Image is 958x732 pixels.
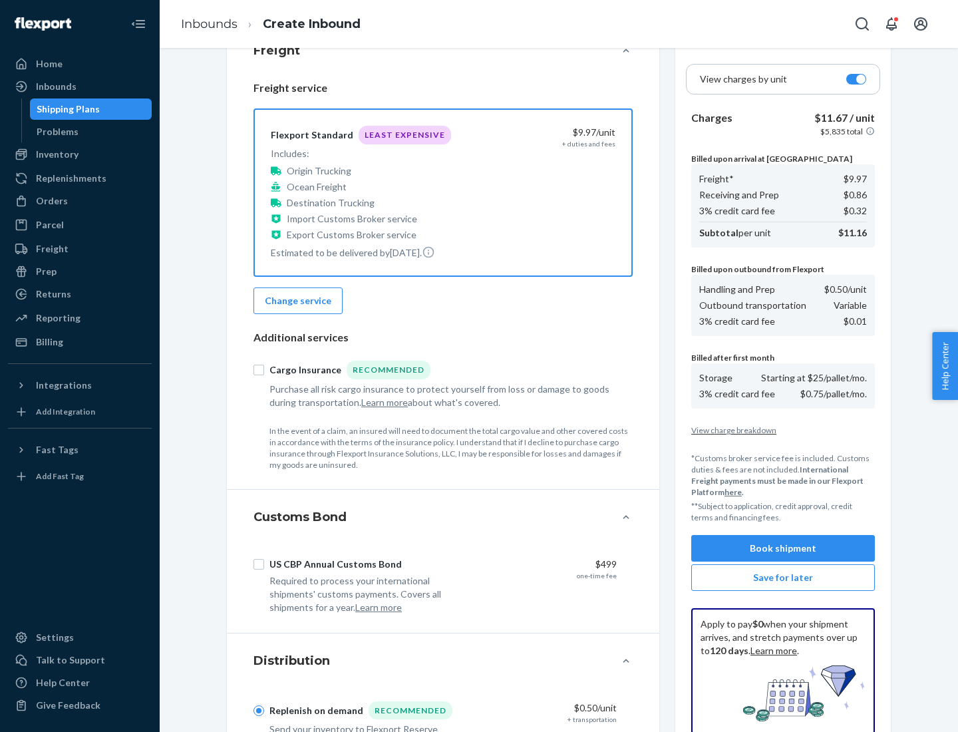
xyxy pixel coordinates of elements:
[36,653,105,667] div: Talk to Support
[347,361,430,379] div: Recommended
[253,652,330,669] h4: Distribution
[699,299,806,312] p: Outbound transportation
[691,464,864,497] b: International Freight payments must be made in our Flexport Platform .
[691,453,875,498] p: *Customs broker service fee is included. Customs duties & fees are not included.
[8,76,152,97] a: Inbounds
[691,564,875,591] button: Save for later
[253,330,633,345] p: Additional services
[253,559,264,570] input: US CBP Annual Customs Bond
[269,558,402,571] div: US CBP Annual Customs Bond
[691,535,875,562] button: Book shipment
[8,375,152,396] button: Integrations
[30,98,152,120] a: Shipping Plans
[36,57,63,71] div: Home
[8,672,152,693] a: Help Center
[36,676,90,689] div: Help Center
[8,331,152,353] a: Billing
[8,214,152,236] a: Parcel
[37,102,100,116] div: Shipping Plans
[8,439,152,460] button: Fast Tags
[287,196,375,210] p: Destination Trucking
[752,618,763,630] b: $0
[691,352,875,363] p: Billed after first month
[8,695,152,716] button: Give Feedback
[253,81,633,96] p: Freight service
[820,126,863,137] p: $5,835 total
[8,307,152,329] a: Reporting
[253,508,347,526] h4: Customs Bond
[699,315,775,328] p: 3% credit card fee
[36,406,95,417] div: Add Integration
[844,315,867,328] p: $0.01
[699,204,775,218] p: 3% credit card fee
[287,228,416,242] p: Export Customs Broker service
[691,264,875,275] p: Billed upon outbound from Flexport
[699,188,779,202] p: Receiving and Prep
[36,172,106,185] div: Replenishments
[361,396,408,409] button: Learn more
[125,11,152,37] button: Close Navigation
[170,5,371,44] ol: breadcrumbs
[36,699,100,712] div: Give Feedback
[691,500,875,523] p: **Subject to application, credit approval, credit terms and financing fees.
[36,335,63,349] div: Billing
[800,387,867,401] p: $0.75/pallet/mo.
[691,425,875,436] button: View charge breakdown
[849,11,876,37] button: Open Search Box
[271,147,451,160] p: Includes:
[8,261,152,282] a: Prep
[844,204,867,218] p: $0.32
[271,246,451,260] p: Estimated to be delivered by [DATE] .
[287,164,351,178] p: Origin Trucking
[253,705,264,716] input: Replenish on demandRecommended
[699,371,732,385] p: Storage
[287,212,417,226] p: Import Customs Broker service
[269,363,341,377] div: Cargo Insurance
[36,470,84,482] div: Add Fast Tag
[8,238,152,260] a: Freight
[36,265,57,278] div: Prep
[750,645,797,656] a: Learn more
[253,42,300,59] h4: Freight
[478,701,617,715] div: $0.50 /unit
[287,180,347,194] p: Ocean Freight
[8,283,152,305] a: Returns
[691,153,875,164] p: Billed upon arrival at [GEOGRAPHIC_DATA]
[907,11,934,37] button: Open account menu
[271,128,353,142] div: Flexport Standard
[8,144,152,165] a: Inventory
[8,401,152,423] a: Add Integration
[699,283,775,296] p: Handling and Prep
[8,649,152,671] a: Talk to Support
[36,631,74,644] div: Settings
[691,111,732,124] b: Charges
[844,188,867,202] p: $0.86
[355,601,402,614] button: Learn more
[37,125,79,138] div: Problems
[8,627,152,648] a: Settings
[814,110,875,126] p: $11.67 / unit
[562,139,615,148] div: + duties and fees
[253,365,264,375] input: Cargo InsuranceRecommended
[577,571,617,580] div: one-time fee
[567,715,617,724] div: + transportation
[932,332,958,400] button: Help Center
[36,194,68,208] div: Orders
[878,11,905,37] button: Open notifications
[710,645,748,656] b: 120 days
[699,172,734,186] p: Freight*
[253,287,343,314] button: Change service
[478,558,617,571] div: $499
[36,80,77,93] div: Inbounds
[269,704,363,717] div: Replenish on demand
[263,17,361,31] a: Create Inbound
[724,487,742,497] a: here
[36,218,64,232] div: Parcel
[477,126,615,139] div: $9.97 /unit
[834,299,867,312] p: Variable
[181,17,238,31] a: Inbounds
[701,618,866,657] p: Apply to pay when your shipment arrives, and stretch payments over up to . .
[844,172,867,186] p: $9.97
[36,379,92,392] div: Integrations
